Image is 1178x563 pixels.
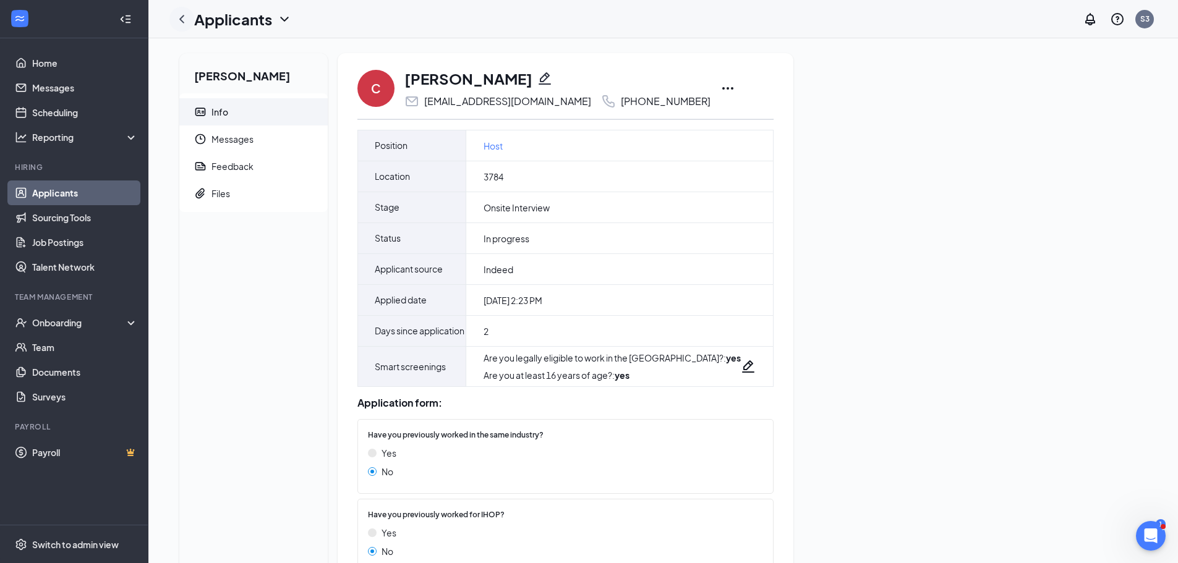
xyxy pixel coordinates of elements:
[179,153,328,180] a: ReportFeedback
[32,180,138,205] a: Applicants
[404,68,532,89] h1: [PERSON_NAME]
[375,352,446,382] span: Smart screenings
[375,223,401,253] span: Status
[211,160,254,172] div: Feedback
[179,98,328,125] a: ContactCardInfo
[601,94,616,109] svg: Phone
[357,397,774,409] div: Application form:
[14,12,26,25] svg: WorkstreamLogo
[484,369,741,381] div: Are you at least 16 years of age? :
[375,254,443,284] span: Applicant source
[32,384,138,409] a: Surveys
[32,440,138,465] a: PayrollCrown
[484,232,529,245] span: In progress
[615,370,630,381] strong: yes
[375,130,408,161] span: Position
[537,71,552,86] svg: Pencil
[194,187,207,200] svg: Paperclip
[375,316,464,346] span: Days since application
[15,131,27,143] svg: Analysis
[1136,521,1166,551] iframe: Intercom live chat
[404,94,419,109] svg: Email
[726,352,741,363] strong: yes
[484,139,503,153] a: Host
[484,294,542,307] span: [DATE] 2:23 PM
[375,161,410,192] span: Location
[32,51,138,75] a: Home
[621,95,711,108] div: [PHONE_NUMBER]
[211,106,228,118] div: Info
[32,255,138,279] a: Talent Network
[375,285,427,315] span: Applied date
[179,125,328,153] a: ClockMessages
[32,538,119,551] div: Switch to admin view
[484,263,513,276] span: Indeed
[371,80,381,97] div: C
[194,133,207,145] svg: Clock
[179,53,328,93] h2: [PERSON_NAME]
[15,316,27,329] svg: UserCheck
[32,131,139,143] div: Reporting
[368,430,544,441] span: Have you previously worked in the same industry?
[484,325,489,337] span: 2
[32,335,138,360] a: Team
[119,13,132,25] svg: Collapse
[32,75,138,100] a: Messages
[15,162,135,172] div: Hiring
[32,316,127,329] div: Onboarding
[277,12,292,27] svg: ChevronDown
[174,12,189,27] svg: ChevronLeft
[1083,12,1098,27] svg: Notifications
[15,292,135,302] div: Team Management
[382,526,396,540] span: Yes
[1140,14,1150,24] div: S3
[179,180,328,207] a: PaperclipFiles
[32,360,138,384] a: Documents
[484,201,550,214] span: Onsite Interview
[32,230,138,255] a: Job Postings
[194,9,272,30] h1: Applicants
[211,187,230,200] div: Files
[211,125,318,153] span: Messages
[194,160,207,172] svg: Report
[741,359,756,374] svg: Pencil
[375,192,399,222] span: Stage
[194,106,207,118] svg: ContactCard
[1156,519,1166,530] div: 1
[382,465,393,478] span: No
[1110,12,1125,27] svg: QuestionInfo
[15,421,135,432] div: Payroll
[484,171,503,183] span: 3784
[484,352,741,364] div: Are you legally eligible to work in the [GEOGRAPHIC_DATA]? :
[382,544,393,558] span: No
[15,538,27,551] svg: Settings
[32,205,138,230] a: Sourcing Tools
[382,446,396,460] span: Yes
[32,100,138,125] a: Scheduling
[424,95,591,108] div: [EMAIL_ADDRESS][DOMAIN_NAME]
[720,81,735,96] svg: Ellipses
[368,509,505,521] span: Have you previously worked for IHOP?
